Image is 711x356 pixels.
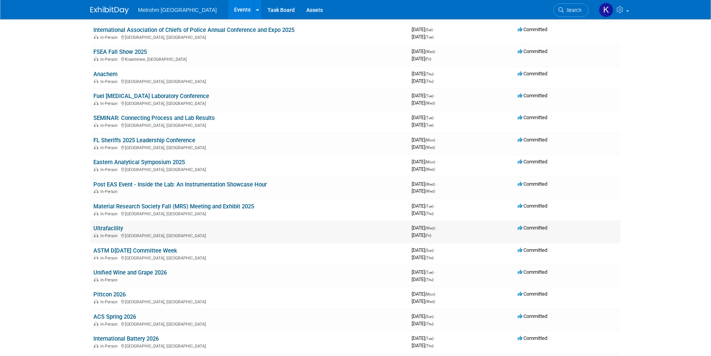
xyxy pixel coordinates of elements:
a: International Battery 2026 [93,335,159,342]
a: Unified Wine and Grape 2026 [93,269,167,276]
span: (Mon) [425,160,435,164]
span: [DATE] [412,247,436,253]
span: [DATE] [412,122,434,128]
span: [DATE] [412,321,434,326]
span: - [435,269,436,275]
span: (Sun) [425,248,434,253]
span: [DATE] [412,188,435,194]
a: SEMINAR: Connecting Process and Lab Results [93,115,215,121]
span: (Tue) [425,35,434,39]
img: In-Person Event [94,299,98,303]
span: Committed [518,27,547,32]
img: ExhibitDay [90,7,129,14]
img: Kraig Kmiotek [599,3,613,17]
span: [DATE] [412,56,431,62]
img: In-Person Event [94,233,98,237]
a: ASTM D[DATE] Committee Week [93,247,177,254]
span: In-Person [100,322,120,327]
span: In-Person [100,299,120,304]
div: [GEOGRAPHIC_DATA], [GEOGRAPHIC_DATA] [93,321,405,327]
img: In-Person Event [94,189,98,193]
a: FL Sheriffs 2025 Leadership Conference [93,137,195,144]
span: [DATE] [412,78,434,84]
span: Committed [518,335,547,341]
span: [DATE] [412,71,436,77]
div: [GEOGRAPHIC_DATA], [GEOGRAPHIC_DATA] [93,210,405,216]
span: [DATE] [412,232,431,238]
span: Committed [518,181,547,187]
span: Search [564,7,581,13]
div: Kissimmee, [GEOGRAPHIC_DATA] [93,56,405,62]
img: In-Person Event [94,57,98,61]
span: In-Person [100,101,120,106]
div: [GEOGRAPHIC_DATA], [GEOGRAPHIC_DATA] [93,122,405,128]
span: Committed [518,48,547,54]
span: [DATE] [412,255,434,260]
span: (Wed) [425,299,435,304]
span: (Thu) [425,72,434,76]
span: - [436,181,437,187]
span: Committed [518,247,547,253]
span: - [435,93,436,98]
span: [DATE] [412,335,436,341]
span: (Wed) [425,182,435,186]
a: Material Research Society Fall (MRS) Meeting and Exhibit 2025 [93,203,254,210]
div: [GEOGRAPHIC_DATA], [GEOGRAPHIC_DATA] [93,298,405,304]
span: (Wed) [425,167,435,171]
span: In-Person [100,233,120,238]
span: (Tue) [425,204,434,208]
span: [DATE] [412,34,434,40]
span: (Thu) [425,278,434,282]
span: In-Person [100,35,120,40]
span: (Tue) [425,336,434,341]
div: [GEOGRAPHIC_DATA], [GEOGRAPHIC_DATA] [93,144,405,150]
span: (Sat) [425,28,433,32]
span: - [435,203,436,209]
span: In-Person [100,167,120,172]
span: (Wed) [425,101,435,105]
span: - [435,115,436,120]
span: [DATE] [412,159,437,165]
span: [DATE] [412,225,437,231]
span: (Mon) [425,138,435,142]
a: Eastern Analytical Symposium 2025 [93,159,185,166]
img: In-Person Event [94,79,98,83]
span: - [435,71,436,77]
span: (Sun) [425,314,434,319]
img: In-Person Event [94,123,98,127]
img: In-Person Event [94,256,98,260]
span: [DATE] [412,137,437,143]
div: [GEOGRAPHIC_DATA], [GEOGRAPHIC_DATA] [93,100,405,106]
span: (Wed) [425,226,435,230]
span: (Thu) [425,211,434,216]
span: Committed [518,269,547,275]
span: Metrohm [GEOGRAPHIC_DATA] [138,7,217,13]
span: [DATE] [412,313,436,319]
span: (Wed) [425,50,435,54]
span: [DATE] [412,291,437,297]
span: (Thu) [425,322,434,326]
span: [DATE] [412,210,434,216]
img: In-Person Event [94,278,98,281]
span: Committed [518,225,547,231]
span: (Thu) [425,344,434,348]
span: [DATE] [412,276,434,282]
span: [DATE] [412,298,435,304]
span: Committed [518,291,547,297]
span: (Thu) [425,79,434,83]
img: In-Person Event [94,344,98,348]
img: In-Person Event [94,145,98,149]
span: Committed [518,313,547,319]
span: - [436,48,437,54]
span: - [436,137,437,143]
span: In-Person [100,256,120,261]
span: Committed [518,137,547,143]
span: In-Person [100,344,120,349]
span: (Fri) [425,57,431,61]
span: [DATE] [412,343,434,348]
span: - [435,247,436,253]
img: In-Person Event [94,101,98,105]
span: Committed [518,203,547,209]
span: (Thu) [425,256,434,260]
span: - [435,313,436,319]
